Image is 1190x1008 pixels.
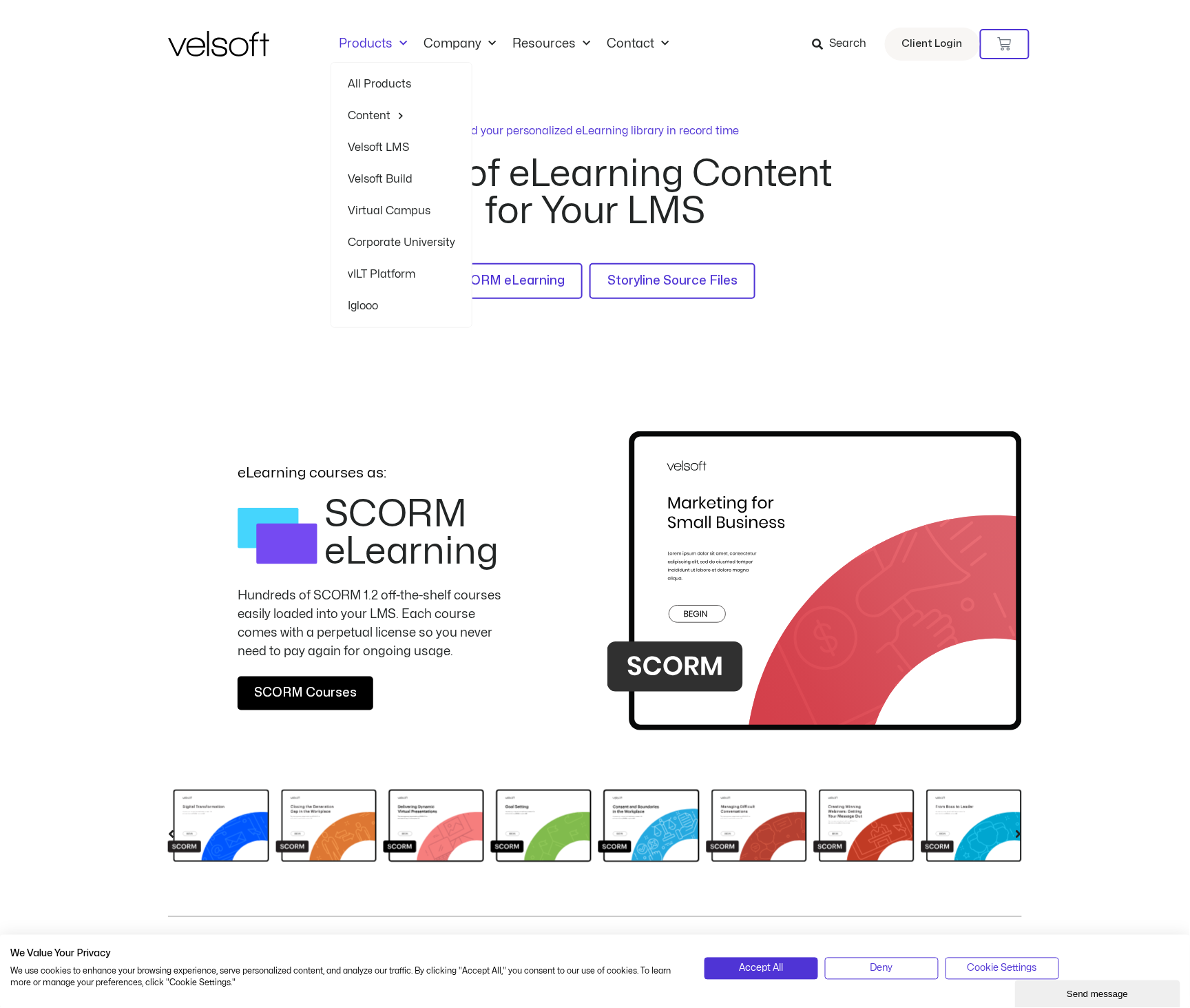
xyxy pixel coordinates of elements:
[598,37,677,52] a: ContactMenu Toggle
[275,778,376,878] div: 3 / 80
[348,68,455,100] a: All Products
[415,37,504,52] a: CompanyMenu Toggle
[946,958,1059,980] button: Adjust cookie preferences
[830,35,867,53] span: Search
[813,32,877,56] a: Search
[168,31,269,56] img: Velsoft Training Materials
[504,37,598,52] a: ResourcesMenu Toggle
[348,132,455,163] a: Velsoft LMS
[348,290,455,322] a: Iglooo
[607,271,738,291] span: Storyline Source Files
[238,466,513,480] p: eLearning courses as:
[902,35,963,53] span: Client Login
[10,948,684,960] h2: We Value Your Privacy
[348,100,455,132] a: ContentMenu Toggle
[740,961,784,976] span: Accept All
[168,778,269,878] div: 2 / 80
[384,778,484,878] div: 4 / 80
[706,778,806,878] div: 7 / 80
[885,28,980,61] a: Client Login
[347,156,843,230] h2: Types of eLearning Content for Your LMS
[331,37,677,52] nav: Menu
[451,123,739,139] p: Build your personalized eLearning library in record time
[254,683,357,703] span: SCORM Courses
[452,271,565,291] span: SCORM eLearning
[10,966,684,989] p: We use cookies to enhance your browsing experience, serve personalized content, and analyze our t...
[814,778,915,878] div: 8 / 80
[1016,828,1022,841] div: Next slide
[968,961,1037,976] span: Cookie Settings
[238,586,513,661] div: Hundreds of SCORM 1.2 off-the-shelf courses easily loaded into your LMS. Each course comes with a...
[324,496,513,570] h2: SCORM eLearning
[1015,978,1183,1008] iframe: chat widget
[491,778,592,878] div: 5 / 80
[238,677,373,710] a: SCORM Courses
[348,227,455,258] a: Corporate University
[331,37,415,52] a: ProductsMenu Toggle
[348,258,455,290] a: vILT Platform
[921,778,1022,878] div: 9 / 80
[348,163,455,195] a: Velsoft Build
[704,958,818,980] button: Accept all cookies
[598,778,699,878] div: 6 / 80
[348,195,455,227] a: Virtual Campus
[435,263,583,300] a: SCORM eLearning
[331,62,472,328] ul: ProductsMenu Toggle
[589,263,755,300] a: Storyline Source Files
[168,828,174,841] div: Previous slide
[825,958,939,980] button: Deny all cookies
[870,961,893,976] span: Deny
